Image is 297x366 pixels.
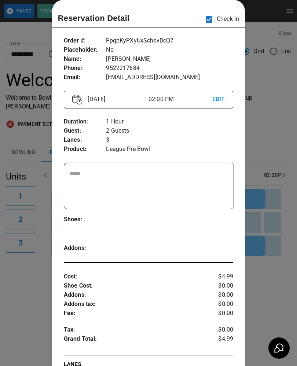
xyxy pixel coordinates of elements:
[64,309,205,318] p: Fee :
[64,117,106,126] p: Duration :
[64,281,205,291] p: Shoe Cost :
[106,126,233,136] p: 2 Guests
[106,145,233,154] p: League Pre Bowl
[106,117,233,126] p: 1 Hour
[106,73,233,82] p: [EMAIL_ADDRESS][DOMAIN_NAME]
[205,325,233,334] p: $0.00
[64,126,106,136] p: Guest :
[148,95,212,104] p: 02:00 PM
[106,64,233,73] p: 9522217684
[205,272,233,281] p: $4.99
[64,215,106,224] p: Shoes :
[205,309,233,318] p: $0.00
[205,334,233,345] p: $4.99
[205,291,233,300] p: $0.00
[106,45,233,55] p: No
[106,36,233,45] p: FpqbKyPXyUxSchsvBcQ7
[212,95,225,104] p: EDIT
[64,64,106,73] p: Phone :
[64,36,106,45] p: Order # :
[64,55,106,64] p: Name :
[201,12,239,27] p: Check In
[85,95,148,104] p: [DATE]
[205,281,233,291] p: $0.00
[64,136,106,145] p: Lanes :
[64,45,106,55] p: Placeholder :
[64,300,205,309] p: Addons tax :
[72,95,82,105] img: Vector
[64,244,106,253] p: Addons :
[64,272,205,281] p: Cost :
[64,73,106,82] p: Email :
[58,12,130,24] p: Reservation Detail
[64,325,205,334] p: Tax :
[64,145,106,154] p: Product :
[64,334,205,345] p: Grand Total :
[205,300,233,309] p: $0.00
[106,136,233,145] p: 3
[106,55,233,64] p: [PERSON_NAME]
[64,291,205,300] p: Addons :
